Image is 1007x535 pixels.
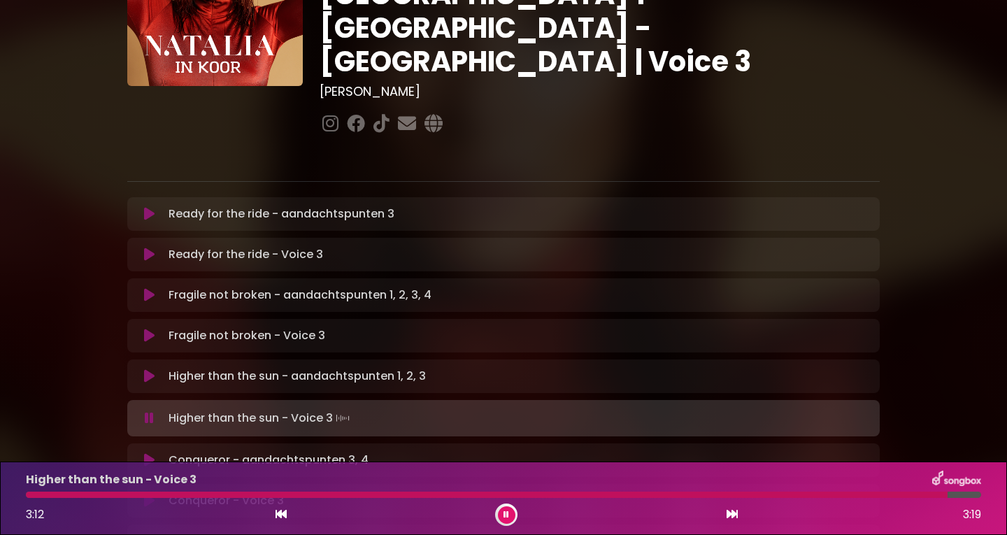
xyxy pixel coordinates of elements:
[320,84,880,99] h3: [PERSON_NAME]
[26,471,197,488] p: Higher than the sun - Voice 3
[169,368,426,385] p: Higher than the sun - aandachtspunten 1, 2, 3
[169,206,394,222] p: Ready for the ride - aandachtspunten 3
[169,246,323,263] p: Ready for the ride - Voice 3
[333,408,352,428] img: waveform4.gif
[169,327,325,344] p: Fragile not broken - Voice 3
[963,506,981,523] span: 3:19
[169,287,431,304] p: Fragile not broken - aandachtspunten 1, 2, 3, 4
[932,471,981,489] img: songbox-logo-white.png
[26,506,44,522] span: 3:12
[169,452,369,469] p: Conqueror - aandachtspunten 3, 4
[169,408,352,428] p: Higher than the sun - Voice 3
